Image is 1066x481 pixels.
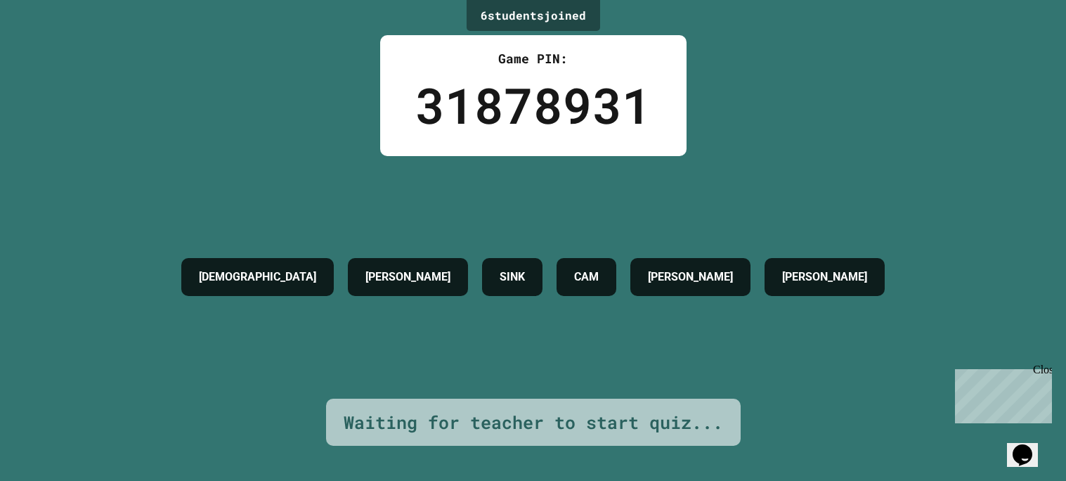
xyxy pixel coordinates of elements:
[500,269,525,286] h4: SINK
[6,6,97,89] div: Chat with us now!Close
[782,269,867,286] h4: [PERSON_NAME]
[365,269,450,286] h4: [PERSON_NAME]
[574,269,599,286] h4: CAM
[344,409,723,436] div: Waiting for teacher to start quiz...
[199,269,316,286] h4: [DEMOGRAPHIC_DATA]
[648,269,733,286] h4: [PERSON_NAME]
[949,364,1052,423] iframe: chat widget
[415,68,651,142] div: 31878931
[1007,425,1052,467] iframe: chat widget
[415,49,651,68] div: Game PIN:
